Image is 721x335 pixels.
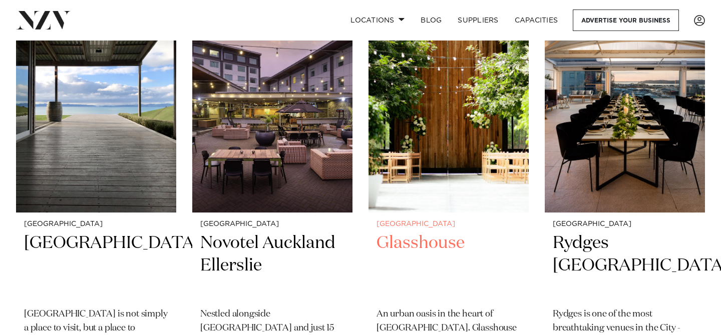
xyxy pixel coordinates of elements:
[377,232,521,299] h2: Glasshouse
[24,220,168,228] small: [GEOGRAPHIC_DATA]
[553,220,697,228] small: [GEOGRAPHIC_DATA]
[553,232,697,299] h2: Rydges [GEOGRAPHIC_DATA]
[377,220,521,228] small: [GEOGRAPHIC_DATA]
[24,232,168,299] h2: [GEOGRAPHIC_DATA]
[573,9,679,31] a: Advertise your business
[200,232,344,299] h2: Novotel Auckland Ellerslie
[507,9,566,31] a: Capacities
[16,11,71,29] img: nzv-logo.png
[413,9,450,31] a: BLOG
[342,9,413,31] a: Locations
[450,9,506,31] a: SUPPLIERS
[200,220,344,228] small: [GEOGRAPHIC_DATA]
